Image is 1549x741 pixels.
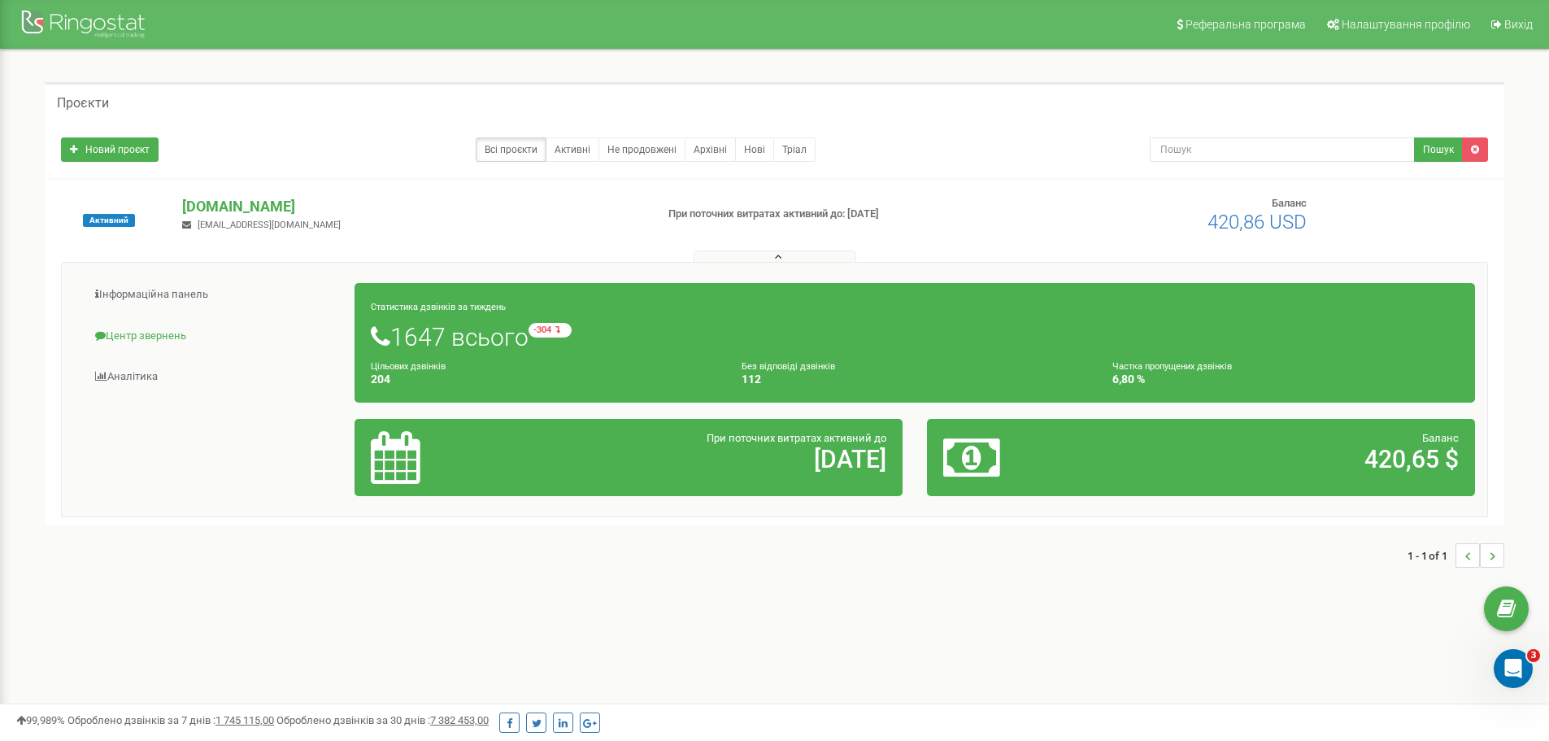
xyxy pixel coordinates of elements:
a: Не продовжені [598,137,685,162]
p: При поточних витратах активний до: [DATE] [668,207,1007,222]
u: 7 382 453,00 [430,714,489,726]
small: Статистика дзвінків за тиждень [371,302,506,312]
span: Оброблено дзвінків за 7 днів : [67,714,274,726]
span: 1 - 1 of 1 [1408,543,1455,568]
span: 3 [1527,649,1540,662]
span: При поточних витратах активний до [707,432,886,444]
h2: [DATE] [550,446,886,473]
a: Архівні [685,137,736,162]
a: Всі проєкти [476,137,546,162]
a: Тріал [773,137,816,162]
small: Цільових дзвінків [371,361,446,372]
span: 420,86 USD [1207,211,1307,233]
a: Інформаційна панель [74,275,355,315]
small: Частка пропущених дзвінків [1112,361,1232,372]
h4: 112 [742,373,1088,386]
small: -304 [529,323,572,338]
span: Баланс [1272,197,1307,209]
a: Центр звернень [74,316,355,356]
span: Налаштування профілю [1342,18,1470,31]
span: Активний [83,214,135,227]
p: [DOMAIN_NAME] [182,196,642,217]
h2: 420,65 $ [1123,446,1459,473]
span: Вихід [1504,18,1533,31]
a: Активні [546,137,599,162]
h5: Проєкти [57,96,109,111]
span: [EMAIL_ADDRESS][DOMAIN_NAME] [198,220,341,230]
a: Новий проєкт [61,137,159,162]
span: Баланс [1422,432,1459,444]
h4: 6,80 % [1112,373,1459,386]
u: 1 745 115,00 [215,714,274,726]
h1: 1647 всього [371,323,1459,351]
h4: 204 [371,373,717,386]
small: Без відповіді дзвінків [742,361,835,372]
nav: ... [1408,527,1504,584]
span: Оброблено дзвінків за 30 днів : [276,714,489,726]
input: Пошук [1150,137,1415,162]
a: Аналiтика [74,357,355,397]
button: Пошук [1414,137,1463,162]
iframe: Intercom live chat [1494,649,1533,688]
a: Нові [735,137,774,162]
span: 99,989% [16,714,65,726]
span: Реферальна програма [1186,18,1306,31]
